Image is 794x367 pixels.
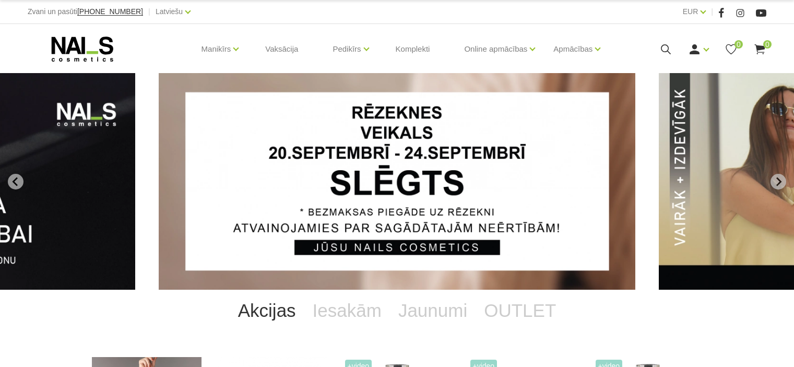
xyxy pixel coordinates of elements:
[771,174,786,190] button: Next slide
[476,290,564,332] a: OUTLET
[257,24,306,74] a: Vaksācija
[77,7,143,16] span: [PHONE_NUMBER]
[333,28,361,70] a: Pedikīrs
[734,40,743,49] span: 0
[390,290,476,332] a: Jaunumi
[387,24,439,74] a: Komplekti
[159,73,635,290] li: 1 of 13
[230,290,304,332] a: Akcijas
[711,5,713,18] span: |
[683,5,698,18] a: EUR
[763,40,772,49] span: 0
[553,28,592,70] a: Apmācības
[202,28,231,70] a: Manikīrs
[8,174,23,190] button: Go to last slide
[464,28,527,70] a: Online apmācības
[725,43,738,56] a: 0
[753,43,766,56] a: 0
[148,5,150,18] span: |
[156,5,183,18] a: Latviešu
[304,290,390,332] a: Iesakām
[28,5,143,18] div: Zvani un pasūti
[77,8,143,16] a: [PHONE_NUMBER]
